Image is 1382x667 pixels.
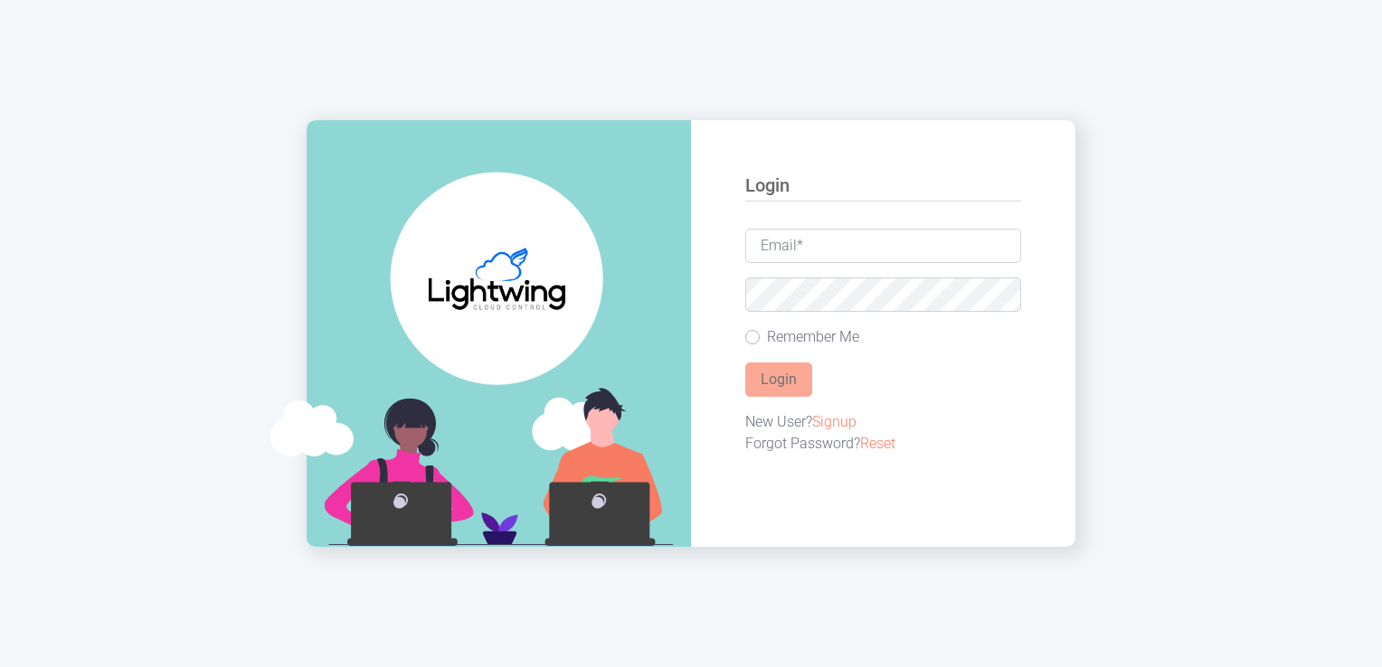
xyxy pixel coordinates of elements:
[745,411,1021,433] div: New User?
[767,326,859,348] label: Remember Me
[745,362,812,397] button: Login
[812,413,857,430] a: Signup
[745,229,1021,263] input: Email*
[745,433,1021,455] div: Forgot Password?
[860,435,895,452] a: Reset
[745,174,1021,202] h5: Login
